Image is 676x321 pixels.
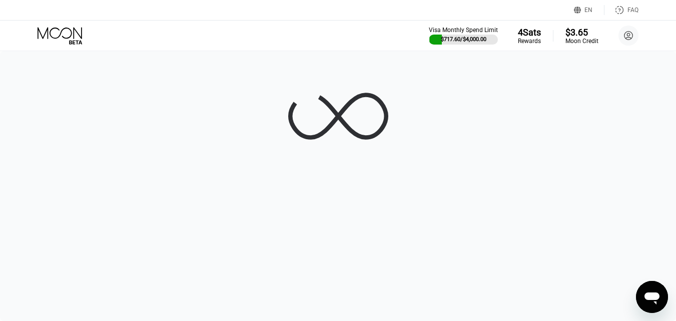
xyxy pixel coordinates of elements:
div: Rewards [518,38,541,45]
div: Moon Credit [565,38,598,45]
div: 4 Sats [518,27,541,38]
div: $717.60 / $4,000.00 [441,36,486,43]
div: EN [574,5,604,15]
div: FAQ [604,5,638,15]
div: EN [584,7,592,14]
div: 4SatsRewards [518,27,541,45]
div: FAQ [627,7,638,14]
div: $3.65 [565,27,598,38]
div: $3.65Moon Credit [565,27,598,45]
iframe: Button to launch messaging window, conversation in progress [636,281,668,313]
div: Visa Monthly Spend Limit [429,27,498,34]
div: Visa Monthly Spend Limit$717.60/$4,000.00 [429,27,498,45]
